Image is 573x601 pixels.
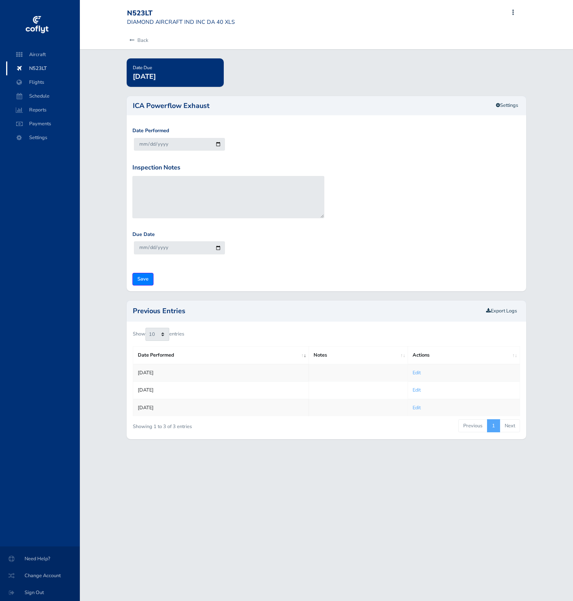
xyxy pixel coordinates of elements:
h2: ICA Powerflow Exhaust [133,102,520,109]
span: Aircraft [14,48,72,61]
img: coflyt logo [24,13,50,37]
span: Date Due [133,65,152,71]
input: Save [132,273,154,286]
td: [DATE] [133,382,309,399]
a: Export Logs [486,307,517,314]
a: Edit [413,404,421,411]
a: 1 [487,419,500,432]
h2: Previous Entries [133,307,483,314]
th: Notes: activate to sort column ascending [309,347,408,364]
span: Payments [14,117,72,131]
label: Inspection Notes [132,163,180,173]
a: Edit [413,369,421,376]
span: Settings [14,131,72,144]
th: Actions: activate to sort column ascending [408,347,520,364]
td: [DATE] [133,399,309,416]
small: DIAMOND AIRCRAFT IND INC DA 40 XLS [127,18,235,26]
span: [DATE] [133,72,156,81]
span: Flights [14,75,72,89]
th: Date Performed: activate to sort column ascending [133,347,309,364]
span: N523LT [14,61,72,75]
a: Back [127,32,148,49]
label: Date Performed [132,127,169,135]
td: [DATE] [133,364,309,381]
label: Due Date [132,231,155,239]
div: Showing 1 to 3 of 3 entries [133,418,288,430]
select: Showentries [145,328,169,341]
span: Change Account [9,569,71,583]
span: Sign Out [9,586,71,599]
span: Schedule [14,89,72,103]
label: Show entries [133,328,184,341]
a: Settings [491,99,523,112]
span: Reports [14,103,72,117]
a: Edit [413,387,421,393]
span: Need Help? [9,552,71,566]
div: N523LT [127,9,235,18]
